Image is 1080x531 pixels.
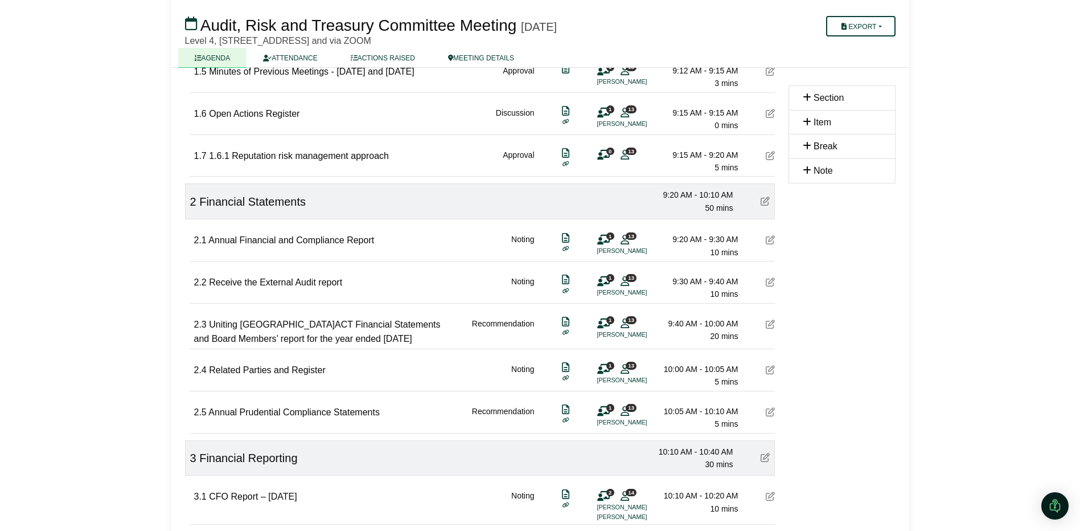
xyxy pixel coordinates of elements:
[209,109,299,119] span: Open Actions Register
[606,274,614,281] span: 1
[209,365,326,375] span: Related Parties and Register
[597,512,683,522] li: [PERSON_NAME]
[659,405,738,418] div: 10:05 AM - 10:10 AM
[199,195,306,208] span: Financial Statements
[606,232,614,240] span: 1
[626,489,636,496] span: 14
[710,504,738,513] span: 10 mins
[710,289,738,299] span: 10 mins
[606,316,614,324] span: 1
[194,320,207,329] span: 2.3
[714,377,738,386] span: 5 mins
[597,503,683,512] li: [PERSON_NAME]
[190,452,196,464] span: 3
[511,363,534,389] div: Noting
[1041,492,1069,520] div: Open Intercom Messenger
[705,460,733,469] span: 30 mins
[606,404,614,411] span: 1
[714,121,738,130] span: 0 mins
[654,446,733,458] div: 10:10 AM - 10:40 AM
[626,316,636,324] span: 13
[194,235,207,245] span: 2.1
[521,20,557,34] div: [DATE]
[597,77,683,87] li: [PERSON_NAME]
[626,274,636,281] span: 13
[597,330,683,340] li: [PERSON_NAME]
[659,64,738,77] div: 9:12 AM - 9:15 AM
[194,407,207,417] span: 2.5
[209,67,414,76] span: Minutes of Previous Meetings - [DATE] and [DATE]
[334,48,432,68] a: ACTIONS RAISED
[503,149,534,174] div: Approval
[814,93,844,103] span: Section
[503,64,534,90] div: Approval
[472,317,535,346] div: Recommendation
[710,332,738,341] span: 20 mins
[606,489,614,496] span: 2
[814,141,837,151] span: Break
[659,149,738,161] div: 9:15 AM - 9:20 AM
[200,17,517,34] span: Audit, Risk and Treasury Committee Meeting
[208,407,380,417] span: Annual Prudential Compliance Statements
[496,107,535,132] div: Discussion
[597,418,683,427] li: [PERSON_NAME]
[626,105,636,113] span: 13
[714,163,738,172] span: 5 mins
[178,48,247,68] a: AGENDA
[247,48,334,68] a: ATTENDANCE
[814,117,831,127] span: Item
[814,166,833,175] span: Note
[472,405,535,431] div: Recommendation
[626,148,636,155] span: 13
[185,36,371,46] span: Level 4, [STREET_ADDRESS] and via ZOOM
[606,148,614,155] span: 0
[826,16,895,36] button: Export
[659,489,738,502] div: 10:10 AM - 10:20 AM
[654,189,733,201] div: 9:20 AM - 10:10 AM
[659,107,738,119] div: 9:15 AM - 9:15 AM
[194,151,207,161] span: 1.7
[194,320,441,344] span: Uniting [GEOGRAPHIC_DATA]ACT Financial Statements and Board Members’ report for the year ended [D...
[714,419,738,428] span: 5 mins
[511,489,534,522] div: Noting
[626,232,636,240] span: 13
[705,203,733,213] span: 50 mins
[606,362,614,369] span: 1
[209,151,389,161] span: 1.6.1 Reputation risk management approach
[659,363,738,375] div: 10:00 AM - 10:05 AM
[432,48,531,68] a: MEETING DETAILS
[714,79,738,88] span: 3 mins
[659,317,738,330] div: 9:40 AM - 10:00 AM
[659,233,738,246] div: 9:20 AM - 9:30 AM
[209,277,342,287] span: Receive the External Audit report
[194,67,207,76] span: 1.5
[194,277,207,287] span: 2.2
[199,452,297,464] span: Financial Reporting
[659,275,738,288] div: 9:30 AM - 9:40 AM
[194,109,207,119] span: 1.6
[597,119,683,129] li: [PERSON_NAME]
[511,275,534,301] div: Noting
[606,105,614,113] span: 1
[194,492,207,501] span: 3.1
[597,288,683,297] li: [PERSON_NAME]
[511,233,534,259] div: Noting
[626,404,636,411] span: 13
[626,362,636,369] span: 13
[190,195,196,208] span: 2
[209,492,297,501] span: CFO Report – [DATE]
[710,248,738,257] span: 10 mins
[194,365,207,375] span: 2.4
[597,375,683,385] li: [PERSON_NAME]
[208,235,374,245] span: Annual Financial and Compliance Report
[597,246,683,256] li: [PERSON_NAME]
